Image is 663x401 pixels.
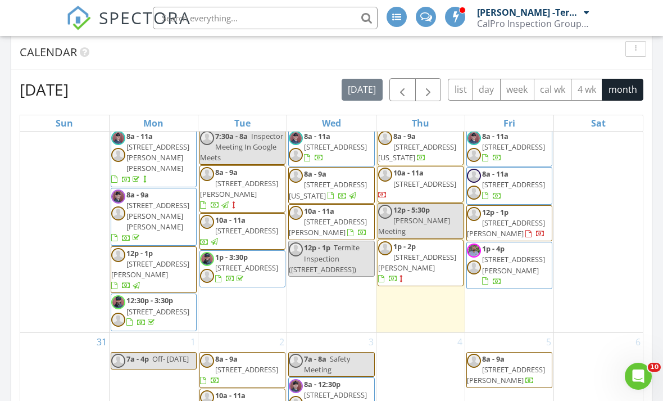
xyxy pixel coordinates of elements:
button: week [500,79,534,101]
a: 8a - 9a [STREET_ADDRESS] [200,354,278,385]
a: 1p - 3:30p [STREET_ADDRESS] [215,252,278,283]
a: Go to September 2, 2025 [277,333,287,351]
span: [STREET_ADDRESS] [126,307,189,317]
span: [STREET_ADDRESS][PERSON_NAME] [467,364,545,385]
a: Friday [501,115,517,131]
span: [STREET_ADDRESS][PERSON_NAME] [378,252,456,273]
img: default-user-f0147aede5fd5fa78ca7ade42f37bd4542148d508eef1c3d3ea960f66861d68b.jpg [200,131,214,145]
span: 8a - 12:30p [304,379,340,389]
span: 8a - 11a [482,169,508,179]
span: 8a - 11a [126,131,153,141]
a: 12:30p - 3:30p [STREET_ADDRESS] [111,294,197,331]
a: SPECTORA [66,15,191,39]
span: SPECTORA [99,6,191,29]
img: default-user-f0147aede5fd5fa78ca7ade42f37bd4542148d508eef1c3d3ea960f66861d68b.jpg [111,313,125,327]
a: 8a - 9a [STREET_ADDRESS][PERSON_NAME] [200,167,278,210]
img: dsc_0033.jpg [289,131,303,145]
span: 12:30p - 3:30p [126,295,173,305]
a: 8a - 11a [STREET_ADDRESS] [304,131,367,163]
span: [STREET_ADDRESS][PERSON_NAME] [482,254,545,275]
a: 8a - 9a [STREET_ADDRESS][PERSON_NAME] [466,352,552,389]
a: 8a - 9a [STREET_ADDRESS] [199,352,285,389]
a: 8a - 11a [STREET_ADDRESS] [482,169,545,200]
a: 12p - 1p [STREET_ADDRESS][PERSON_NAME] [111,248,189,291]
a: 10a - 11a [STREET_ADDRESS] [378,166,464,202]
span: 12p - 1p [126,248,153,258]
a: Sunday [53,115,75,131]
a: 8a - 11a [STREET_ADDRESS] [482,131,545,163]
span: 7:30a - 8a [215,131,248,141]
span: 7a - 4p [126,354,149,364]
button: list [448,79,473,101]
a: 8a - 9a [STREET_ADDRESS][US_STATE] [288,167,374,204]
img: dsc_0033.jpg [111,131,125,145]
span: 1p - 4p [482,244,505,254]
img: The Best Home Inspection Software - Spectora [66,6,91,30]
span: Inspector Meeting In Google Meets [200,131,283,163]
img: default-user-f0147aede5fd5fa78ca7ade42f37bd4542148d508eef1c3d3ea960f66861d68b.jpg [289,354,303,368]
td: Go to August 25, 2025 [109,110,198,332]
span: 8a - 9a [215,354,238,364]
td: Go to August 26, 2025 [198,110,287,332]
a: 12p - 1p [STREET_ADDRESS][PERSON_NAME] [111,246,197,294]
img: default-user-f0147aede5fd5fa78ca7ade42f37bd4542148d508eef1c3d3ea960f66861d68b.jpg [200,269,214,283]
iframe: Intercom live chat [625,363,652,390]
span: 12p - 5:30p [393,205,430,215]
a: 8a - 11a [STREET_ADDRESS][PERSON_NAME][PERSON_NAME] [111,129,197,187]
img: default-user-f0147aede5fd5fa78ca7ade42f37bd4542148d508eef1c3d3ea960f66861d68b.jpg [111,248,125,262]
img: default-user-f0147aede5fd5fa78ca7ade42f37bd4542148d508eef1c3d3ea960f66861d68b.jpg [111,206,125,220]
a: 12p - 1p [STREET_ADDRESS][PERSON_NAME] [466,205,552,242]
a: 1p - 4p [STREET_ADDRESS][PERSON_NAME] [482,244,545,286]
span: 12p - 1p [304,242,330,253]
a: 1p - 2p [STREET_ADDRESS][PERSON_NAME] [378,241,456,284]
input: Search everything... [153,7,378,29]
button: Previous month [389,78,416,101]
img: dsc_0033.jpg [467,131,481,145]
td: Go to August 24, 2025 [20,110,109,332]
a: Go to September 5, 2025 [544,333,553,351]
img: default-user-f0147aede5fd5fa78ca7ade42f37bd4542148d508eef1c3d3ea960f66861d68b.jpg [378,168,392,182]
img: default-user-f0147aede5fd5fa78ca7ade42f37bd4542148d508eef1c3d3ea960f66861d68b.jpg [289,169,303,183]
span: 8a - 11a [304,131,330,141]
a: 10a - 11a [STREET_ADDRESS] [199,213,285,250]
img: default-user-f0147aede5fd5fa78ca7ade42f37bd4542148d508eef1c3d3ea960f66861d68b.jpg [378,131,392,145]
img: dsc_0047.jpg [111,190,125,204]
a: 10a - 11a [STREET_ADDRESS] [378,168,456,199]
span: 10a - 11a [304,206,334,216]
span: 12p - 1p [482,207,508,217]
img: default-user-f0147aede5fd5fa78ca7ade42f37bd4542148d508eef1c3d3ea960f66861d68b.jpg [111,148,125,162]
button: [DATE] [342,79,383,101]
img: dsc_0058.jpg [200,252,214,266]
span: [PERSON_NAME] Meeting [378,215,450,236]
img: default-user-f0147aede5fd5fa78ca7ade42f37bd4542148d508eef1c3d3ea960f66861d68b.jpg [467,354,481,368]
a: Go to August 31, 2025 [94,333,109,351]
span: 8a - 9a [393,131,416,141]
a: Tuesday [232,115,253,131]
a: Wednesday [320,115,343,131]
a: Monday [141,115,166,131]
img: default-user-f0147aede5fd5fa78ca7ade42f37bd4542148d508eef1c3d3ea960f66861d68b.jpg [467,148,481,162]
a: 10a - 11a [STREET_ADDRESS] [200,215,278,246]
img: default-user-f0147aede5fd5fa78ca7ade42f37bd4542148d508eef1c3d3ea960f66861d68b.jpg [289,148,303,162]
a: 8a - 9a [STREET_ADDRESS][US_STATE] [289,169,367,200]
span: [STREET_ADDRESS][PERSON_NAME][PERSON_NAME] [126,142,189,173]
span: [STREET_ADDRESS][PERSON_NAME] [111,259,189,280]
span: [STREET_ADDRESS] [304,142,367,152]
td: Go to August 28, 2025 [376,110,465,332]
span: 7a - 8a [304,354,326,364]
a: Thursday [410,115,432,131]
a: 10a - 11a [STREET_ADDRESS][PERSON_NAME] [288,204,374,241]
a: 8a - 11a [STREET_ADDRESS] [466,167,552,204]
span: [STREET_ADDRESS] [215,263,278,273]
img: default-user-f0147aede5fd5fa78ca7ade42f37bd4542148d508eef1c3d3ea960f66861d68b.jpg [467,207,481,221]
td: Go to August 29, 2025 [465,110,553,332]
a: 8a - 9a [STREET_ADDRESS][US_STATE] [378,129,464,166]
img: default-user-f0147aede5fd5fa78ca7ade42f37bd4542148d508eef1c3d3ea960f66861d68b.jpg [467,169,481,183]
span: Off- [DATE] [152,354,189,364]
span: [STREET_ADDRESS][PERSON_NAME][PERSON_NAME] [126,200,189,232]
td: Go to August 27, 2025 [287,110,376,332]
span: 10a - 11a [215,390,246,400]
button: cal wk [534,79,572,101]
button: 4 wk [571,79,602,101]
a: 8a - 9a [STREET_ADDRESS][PERSON_NAME] [467,354,545,385]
